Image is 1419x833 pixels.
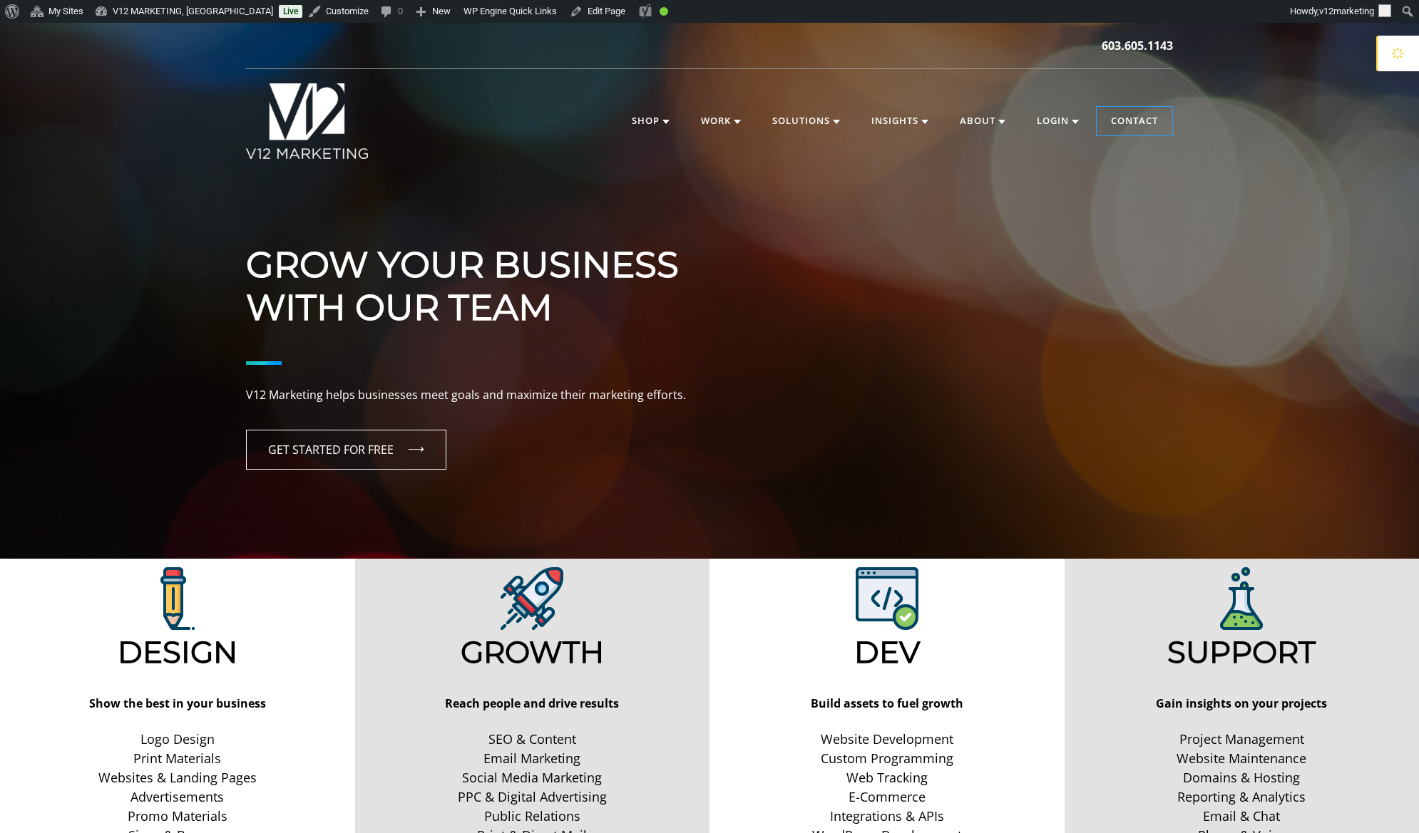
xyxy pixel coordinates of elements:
a: Custom Programming [715,749,1059,768]
div: Good [660,7,668,16]
a: Website Maintenance [1070,749,1414,768]
img: V12 Marketing Web Development Solutions [856,567,918,630]
a: Logo Design [6,730,349,749]
h2: Support [1070,634,1414,670]
a: Websites & Landing Pages [6,768,349,787]
p: Build assets to fuel growth [715,695,1059,713]
a: Solutions [758,107,854,135]
a: Website Development [715,730,1059,749]
a: Email & Chat [1070,807,1414,826]
img: V12 Marketing Support Solutions [1220,567,1263,630]
p: V12 Marketing helps businesses meet goals and maximize their marketing efforts. [246,386,1173,405]
a: Print Materials [6,749,349,768]
a: About [946,107,1020,135]
a: PPC & Digital Advertising [361,787,705,807]
a: Advertisements [6,787,349,807]
span: v12marketing [1319,6,1374,16]
h2: Dev [715,634,1059,670]
a: Contact [1097,107,1172,135]
a: Project Management [1070,730,1414,749]
a: Web Tracking [715,768,1059,787]
a: Work [687,107,755,135]
a: Public Relations [361,807,705,826]
a: Insights [857,107,943,135]
img: V12 Marketing Design Solutions [501,567,563,630]
a: Email Marketing [361,749,705,768]
a: Integrations & APIs [715,807,1059,826]
a: Social Media Marketing [361,768,705,787]
a: GET STARTED FOR FREE [246,430,446,470]
h2: Design [6,634,349,670]
a: SEO & Content [361,730,705,749]
img: V12 MARKETING Logo New Hampshire Marketing Agency [246,83,368,159]
a: Shop [618,107,684,135]
a: Live [279,5,302,18]
img: V12 Marketing Design Solutions [160,567,195,630]
a: E-Commerce [715,787,1059,807]
a: Promo Materials [6,807,349,826]
a: Domains & Hosting [1070,768,1414,787]
p: Gain insights on your projects [1070,695,1414,713]
h1: Grow Your Business With Our Team [246,201,1173,329]
a: 603.605.1143 [1102,37,1173,54]
h2: Growth [361,634,705,670]
p: Reach people and drive results [361,695,705,713]
a: Reporting & Analytics [1070,787,1414,807]
a: Login [1023,107,1093,135]
p: Show the best in your business [6,695,349,713]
